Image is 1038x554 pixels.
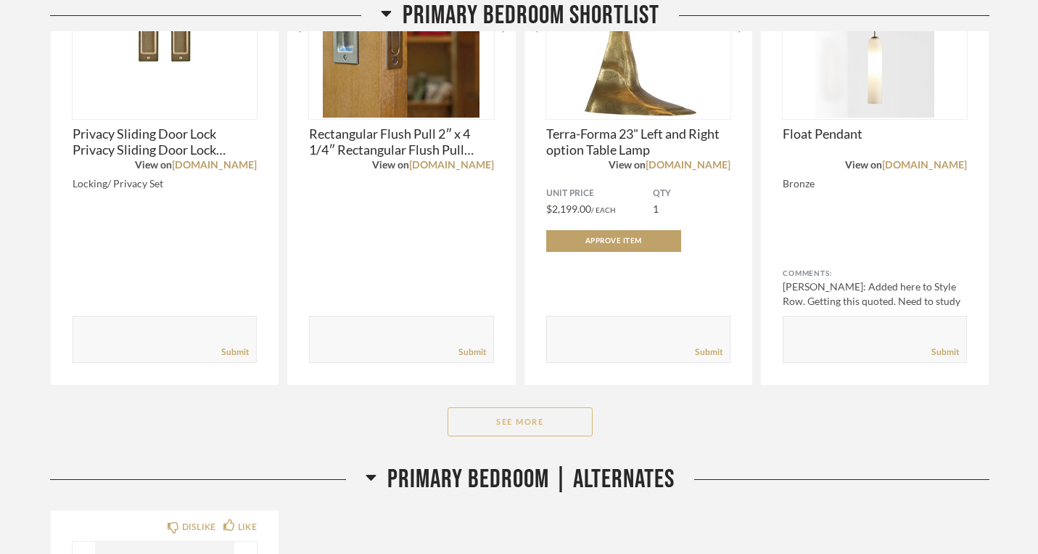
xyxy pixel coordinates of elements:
[172,160,257,171] a: [DOMAIN_NAME]
[238,520,257,534] div: LIKE
[931,346,959,359] a: Submit
[546,230,681,252] button: Approve Item
[221,346,249,359] a: Submit
[73,126,257,158] span: Privacy Sliding Door Lock Privacy Sliding Door Lock (Sliding Door Lock - SDL-S-PR) Exterior Escut...
[182,520,216,534] div: DISLIKE
[309,126,493,158] span: Rectangular Flush Pull 2″ x 4 1/4″ Rectangular Flush Pull (FP204): 2" x 4 1/4"
[591,205,616,214] span: / Each
[882,160,967,171] a: [DOMAIN_NAME]
[135,160,172,171] span: View on
[546,188,653,200] span: Unit Price
[646,160,730,171] a: [DOMAIN_NAME]
[448,407,593,436] button: See More
[783,126,967,142] span: Float Pendant
[409,160,494,171] a: [DOMAIN_NAME]
[609,160,646,171] span: View on
[585,237,642,245] span: Approve Item
[458,346,486,359] a: Submit
[783,266,967,281] div: Comments:
[546,126,730,158] span: Terra-Forma 23" Left and Right option Table Lamp
[845,160,882,171] span: View on
[372,160,409,171] span: View on
[783,177,967,190] div: Bronze
[73,177,257,190] div: Locking/ Privacy Set
[387,464,675,495] span: Primary Bedroom | Alternates
[546,203,591,215] span: $2,199.00
[653,188,730,200] span: QTY
[653,203,659,215] span: 1
[695,346,722,359] a: Submit
[783,280,967,323] div: [PERSON_NAME]: Added here to Style Row. Getting this quoted. Need to study drop len...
